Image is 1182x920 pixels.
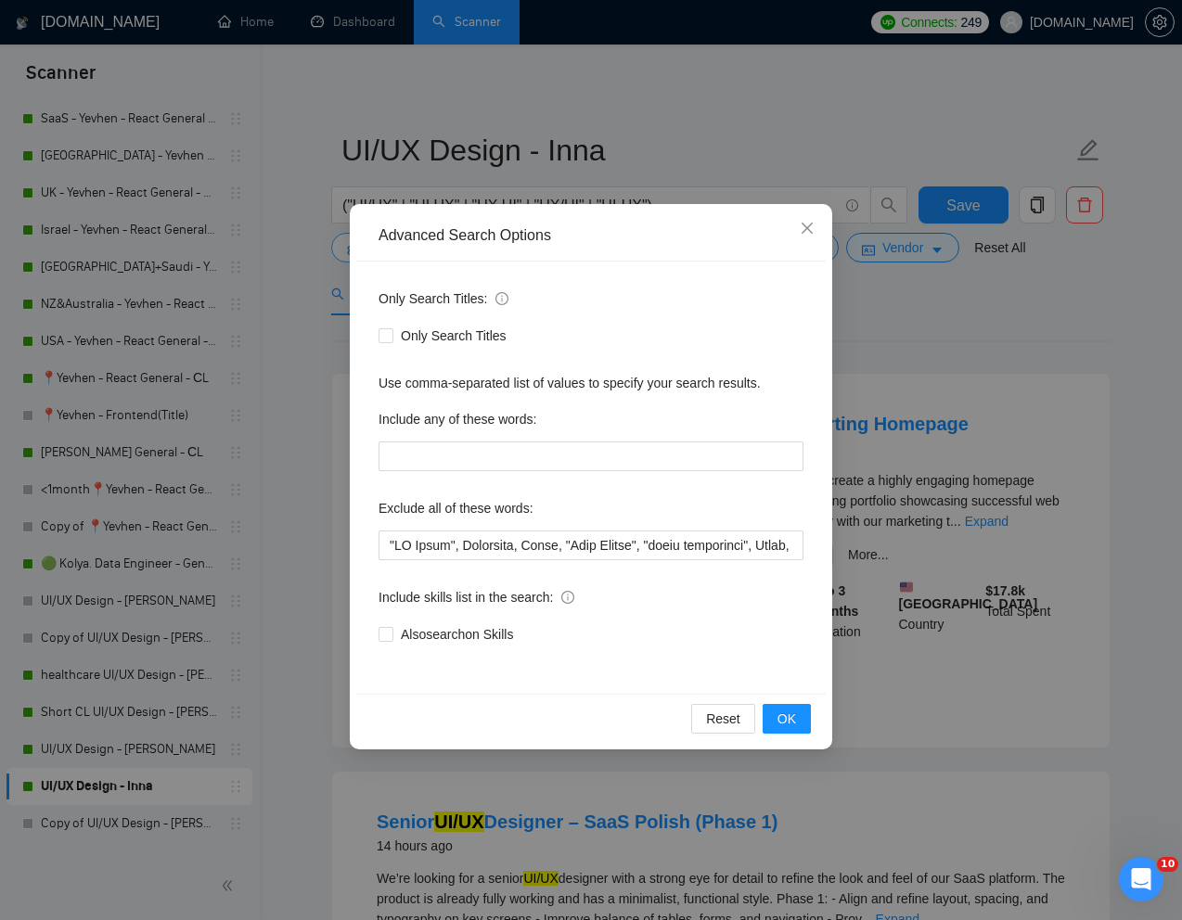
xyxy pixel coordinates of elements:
[777,709,796,729] span: OK
[379,493,533,523] label: Exclude all of these words:
[782,204,832,254] button: Close
[495,292,508,305] span: info-circle
[561,591,574,604] span: info-circle
[763,704,811,734] button: OK
[379,288,508,309] span: Only Search Titles:
[1119,857,1163,901] iframe: Intercom live chat
[1157,857,1178,872] span: 10
[379,373,803,393] div: Use comma-separated list of values to specify your search results.
[706,709,740,729] span: Reset
[393,624,520,645] span: Also search on Skills
[393,326,514,346] span: Only Search Titles
[691,704,755,734] button: Reset
[379,225,803,246] div: Advanced Search Options
[800,221,815,236] span: close
[379,587,574,607] span: Include skills list in the search:
[379,404,536,434] label: Include any of these words:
